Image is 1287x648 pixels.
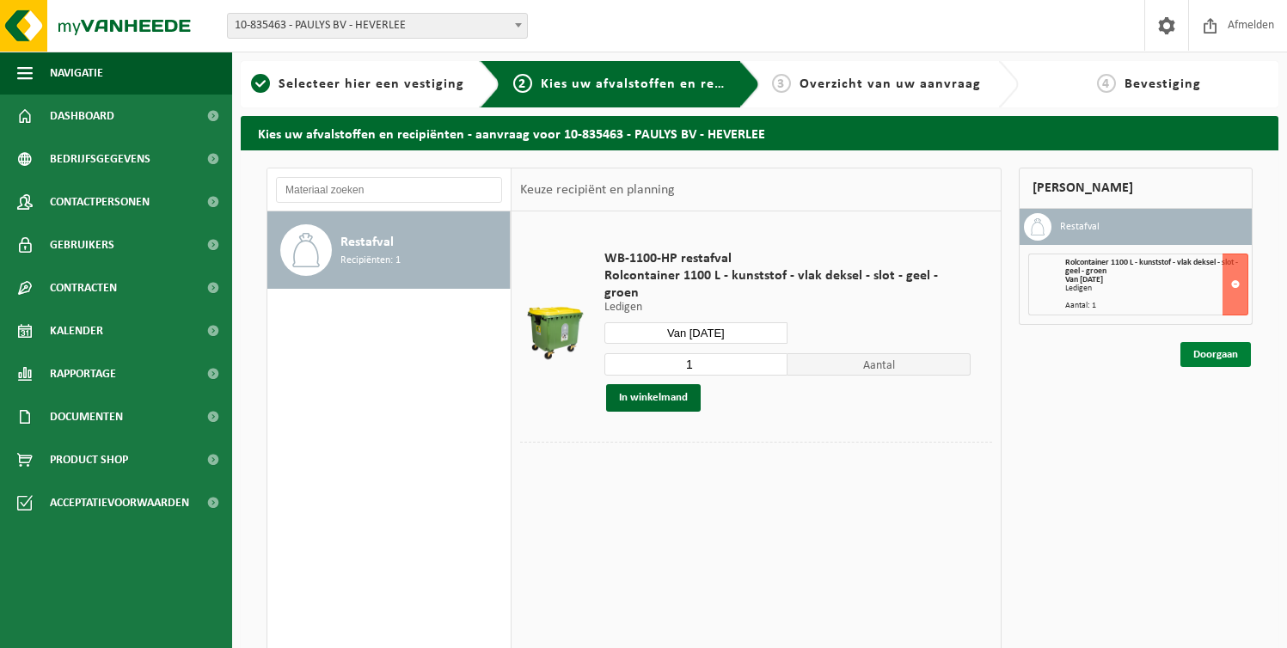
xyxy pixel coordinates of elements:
[50,52,103,95] span: Navigatie
[772,74,791,93] span: 3
[604,250,971,267] span: WB-1100-HP restafval
[1060,213,1100,241] h3: Restafval
[50,481,189,524] span: Acceptatievoorwaarden
[512,168,683,211] div: Keuze recipiënt en planning
[340,232,394,253] span: Restafval
[604,267,971,302] span: Rolcontainer 1100 L - kunststof - vlak deksel - slot - geel - groen
[1180,342,1251,367] a: Doorgaan
[50,309,103,352] span: Kalender
[50,138,150,180] span: Bedrijfsgegevens
[241,116,1278,150] h2: Kies uw afvalstoffen en recipiënten - aanvraag voor 10-835463 - PAULYS BV - HEVERLEE
[50,180,150,223] span: Contactpersonen
[788,353,971,376] span: Aantal
[228,14,527,38] span: 10-835463 - PAULYS BV - HEVERLEE
[1097,74,1116,93] span: 4
[50,266,117,309] span: Contracten
[1065,258,1238,276] span: Rolcontainer 1100 L - kunststof - vlak deksel - slot - geel - groen
[276,177,502,203] input: Materiaal zoeken
[513,74,532,93] span: 2
[606,384,701,412] button: In winkelmand
[279,77,464,91] span: Selecteer hier een vestiging
[267,211,511,289] button: Restafval Recipiënten: 1
[50,352,116,395] span: Rapportage
[604,302,971,314] p: Ledigen
[541,77,777,91] span: Kies uw afvalstoffen en recipiënten
[249,74,466,95] a: 1Selecteer hier een vestiging
[251,74,270,93] span: 1
[1065,284,1247,293] div: Ledigen
[50,223,114,266] span: Gebruikers
[800,77,981,91] span: Overzicht van uw aanvraag
[227,13,528,39] span: 10-835463 - PAULYS BV - HEVERLEE
[604,322,788,344] input: Selecteer datum
[1065,302,1247,310] div: Aantal: 1
[1019,168,1253,209] div: [PERSON_NAME]
[50,395,123,438] span: Documenten
[340,253,401,269] span: Recipiënten: 1
[1065,275,1103,284] strong: Van [DATE]
[50,95,114,138] span: Dashboard
[50,438,128,481] span: Product Shop
[1125,77,1201,91] span: Bevestiging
